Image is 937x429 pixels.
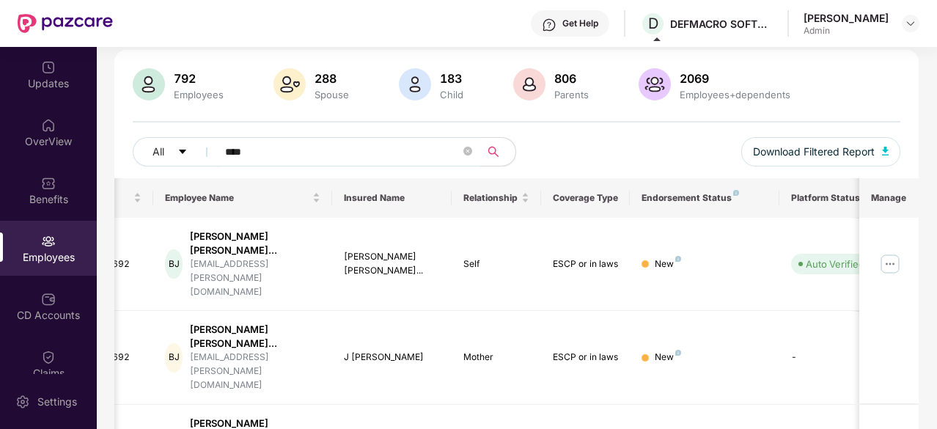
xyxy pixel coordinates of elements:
div: Settings [33,395,81,409]
img: svg+xml;base64,PHN2ZyBpZD0iU2V0dGluZy0yMHgyMCIgeG1sbnM9Imh0dHA6Ly93d3cudzMub3JnLzIwMDAvc3ZnIiB3aW... [15,395,30,409]
th: Insured Name [332,178,452,218]
div: [EMAIL_ADDRESS][PERSON_NAME][DOMAIN_NAME] [190,257,320,299]
div: Endorsement Status [642,192,767,204]
div: [EMAIL_ADDRESS][PERSON_NAME][DOMAIN_NAME] [190,351,320,392]
span: D [648,15,658,32]
div: Child [437,89,466,100]
span: Download Filtered Report [753,144,875,160]
img: svg+xml;base64,PHN2ZyBpZD0iSGVscC0zMngzMiIgeG1sbnM9Imh0dHA6Ly93d3cudzMub3JnLzIwMDAvc3ZnIiB3aWR0aD... [542,18,556,32]
img: New Pazcare Logo [18,14,113,33]
span: close-circle [463,145,472,159]
button: Allcaret-down [133,137,222,166]
span: caret-down [177,147,188,158]
span: close-circle [463,147,472,155]
div: 792 [171,71,227,86]
div: 806 [551,71,592,86]
span: Relationship [463,192,518,204]
button: Download Filtered Report [741,137,901,166]
button: search [479,137,516,166]
img: svg+xml;base64,PHN2ZyBpZD0iVXBkYXRlZCIgeG1sbnM9Imh0dHA6Ly93d3cudzMub3JnLzIwMDAvc3ZnIiB3aWR0aD0iMj... [41,60,56,75]
div: Spouse [312,89,352,100]
th: Employee Name [153,178,332,218]
div: Employees+dependents [677,89,793,100]
div: ESCP or in laws [553,257,619,271]
img: svg+xml;base64,PHN2ZyBpZD0iQmVuZWZpdHMiIHhtbG5zPSJodHRwOi8vd3d3LnczLm9yZy8yMDAwL3N2ZyIgd2lkdGg9Ij... [41,176,56,191]
div: New [655,257,681,271]
div: ESCP or in laws [553,351,619,364]
div: New [655,351,681,364]
div: Auto Verified [806,257,864,271]
div: Employees [171,89,227,100]
img: svg+xml;base64,PHN2ZyB4bWxucz0iaHR0cDovL3d3dy53My5vcmcvMjAwMC9zdmciIHdpZHRoPSI4IiBoZWlnaHQ9IjgiIH... [675,350,681,356]
img: svg+xml;base64,PHN2ZyB4bWxucz0iaHR0cDovL3d3dy53My5vcmcvMjAwMC9zdmciIHhtbG5zOnhsaW5rPSJodHRwOi8vd3... [882,147,889,155]
th: EID [79,178,154,218]
img: svg+xml;base64,PHN2ZyB4bWxucz0iaHR0cDovL3d3dy53My5vcmcvMjAwMC9zdmciIHhtbG5zOnhsaW5rPSJodHRwOi8vd3... [133,68,165,100]
img: svg+xml;base64,PHN2ZyB4bWxucz0iaHR0cDovL3d3dy53My5vcmcvMjAwMC9zdmciIHdpZHRoPSI4IiBoZWlnaHQ9IjgiIH... [733,190,739,196]
div: [PERSON_NAME] [PERSON_NAME]... [190,323,320,351]
div: BJ [165,249,182,279]
span: All [153,144,164,160]
img: svg+xml;base64,PHN2ZyB4bWxucz0iaHR0cDovL3d3dy53My5vcmcvMjAwMC9zdmciIHhtbG5zOnhsaW5rPSJodHRwOi8vd3... [513,68,545,100]
div: BJ [165,343,182,373]
div: CT3692 [94,257,142,271]
img: svg+xml;base64,PHN2ZyB4bWxucz0iaHR0cDovL3d3dy53My5vcmcvMjAwMC9zdmciIHhtbG5zOnhsaW5rPSJodHRwOi8vd3... [399,68,431,100]
div: DEFMACRO SOFTWARE PRIVATE LIMITED [670,17,773,31]
div: [PERSON_NAME] [PERSON_NAME]... [190,230,320,257]
div: Mother [463,351,529,364]
div: Parents [551,89,592,100]
img: svg+xml;base64,PHN2ZyB4bWxucz0iaHR0cDovL3d3dy53My5vcmcvMjAwMC9zdmciIHdpZHRoPSI4IiBoZWlnaHQ9IjgiIH... [675,256,681,262]
img: svg+xml;base64,PHN2ZyBpZD0iRW1wbG95ZWVzIiB4bWxucz0iaHR0cDovL3d3dy53My5vcmcvMjAwMC9zdmciIHdpZHRoPS... [41,234,56,249]
div: Platform Status [791,192,872,204]
th: Relationship [452,178,541,218]
div: Get Help [562,18,598,29]
img: svg+xml;base64,PHN2ZyB4bWxucz0iaHR0cDovL3d3dy53My5vcmcvMjAwMC9zdmciIHhtbG5zOnhsaW5rPSJodHRwOi8vd3... [639,68,671,100]
span: Employee Name [165,192,309,204]
div: 183 [437,71,466,86]
div: Self [463,257,529,271]
div: J [PERSON_NAME] [344,351,440,364]
div: 288 [312,71,352,86]
div: Admin [804,25,889,37]
span: search [479,146,508,158]
img: manageButton [878,252,902,276]
div: [PERSON_NAME] [804,11,889,25]
img: svg+xml;base64,PHN2ZyBpZD0iRHJvcGRvd24tMzJ4MzIiIHhtbG5zPSJodHRwOi8vd3d3LnczLm9yZy8yMDAwL3N2ZyIgd2... [905,18,916,29]
td: - [779,311,883,405]
th: Manage [859,178,919,218]
img: svg+xml;base64,PHN2ZyBpZD0iSG9tZSIgeG1sbnM9Imh0dHA6Ly93d3cudzMub3JnLzIwMDAvc3ZnIiB3aWR0aD0iMjAiIG... [41,118,56,133]
div: [PERSON_NAME] [PERSON_NAME]... [344,250,440,278]
div: CT3692 [94,351,142,364]
th: Coverage Type [541,178,631,218]
img: svg+xml;base64,PHN2ZyBpZD0iQ2xhaW0iIHhtbG5zPSJodHRwOi8vd3d3LnczLm9yZy8yMDAwL3N2ZyIgd2lkdGg9IjIwIi... [41,350,56,364]
div: 2069 [677,71,793,86]
img: svg+xml;base64,PHN2ZyB4bWxucz0iaHR0cDovL3d3dy53My5vcmcvMjAwMC9zdmciIHhtbG5zOnhsaW5rPSJodHRwOi8vd3... [273,68,306,100]
img: svg+xml;base64,PHN2ZyBpZD0iQ0RfQWNjb3VudHMiIGRhdGEtbmFtZT0iQ0QgQWNjb3VudHMiIHhtbG5zPSJodHRwOi8vd3... [41,292,56,307]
